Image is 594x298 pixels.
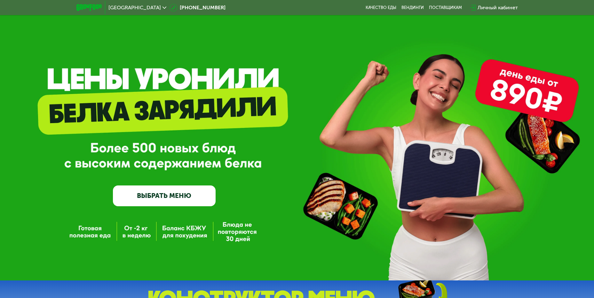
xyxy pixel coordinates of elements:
[429,5,462,10] div: поставщикам
[170,4,226,12] a: [PHONE_NUMBER]
[108,5,161,10] span: [GEOGRAPHIC_DATA]
[113,185,216,206] a: ВЫБРАТЬ МЕНЮ
[478,4,518,12] div: Личный кабинет
[401,5,424,10] a: Вендинги
[366,5,396,10] a: Качество еды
